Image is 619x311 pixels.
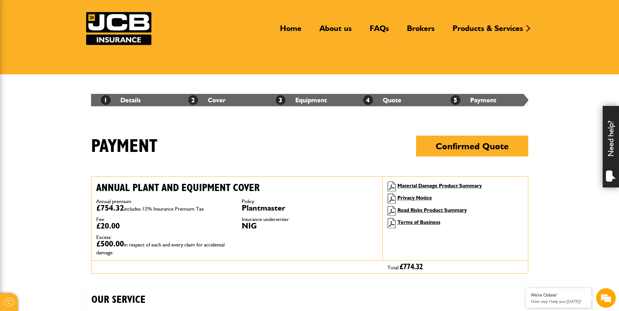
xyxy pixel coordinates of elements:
[382,261,528,273] div: Total:
[403,263,423,271] span: 774.32
[531,292,586,298] div: We're Online!
[101,96,141,104] a: 1Details
[603,106,619,187] div: Need help?
[96,240,232,256] dd: £500.00
[124,206,204,212] span: includes 12% Insurance Premium Tax
[96,242,224,256] span: in respect of each and every claim for accidental damage.
[275,23,306,38] a: Home
[188,96,226,104] a: 2Cover
[531,299,586,304] p: How may I help you today?
[242,199,378,204] dt: Policy:
[96,217,232,222] dt: Fee:
[397,207,467,213] a: Road Risks Product Summary
[242,204,378,212] dd: Plantmaster
[86,12,151,45] img: JCB Insurance Services logo
[402,23,440,38] a: Brokers
[101,95,111,105] span: 1
[188,95,198,105] span: 2
[242,217,378,222] dt: Insurance underwriter:
[276,95,286,105] span: 3
[397,183,482,189] a: Material Damage Product Summary
[400,263,423,271] span: £
[96,235,232,240] dt: Excess:
[397,195,432,201] a: Privacy Notice
[448,23,528,38] a: Products & Services
[91,136,528,166] h1: Payment
[86,12,151,45] a: JCB Insurance Services
[96,199,232,204] dt: Annual premium:
[315,23,357,38] a: About us
[416,136,528,156] button: Confirmed Quote
[242,222,378,230] dd: NIG
[363,96,401,104] a: 4Quote
[365,23,394,38] a: FAQs
[91,284,528,306] h2: OUR SERVICE
[451,95,460,105] span: 5
[96,182,378,194] h2: Annual plant and equipment cover
[96,222,232,230] dd: £20.00
[441,94,528,106] li: Payment
[276,96,327,104] a: 3Equipment
[96,204,232,212] dd: £754.32
[363,95,373,105] span: 4
[397,219,441,225] a: Terms of Business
